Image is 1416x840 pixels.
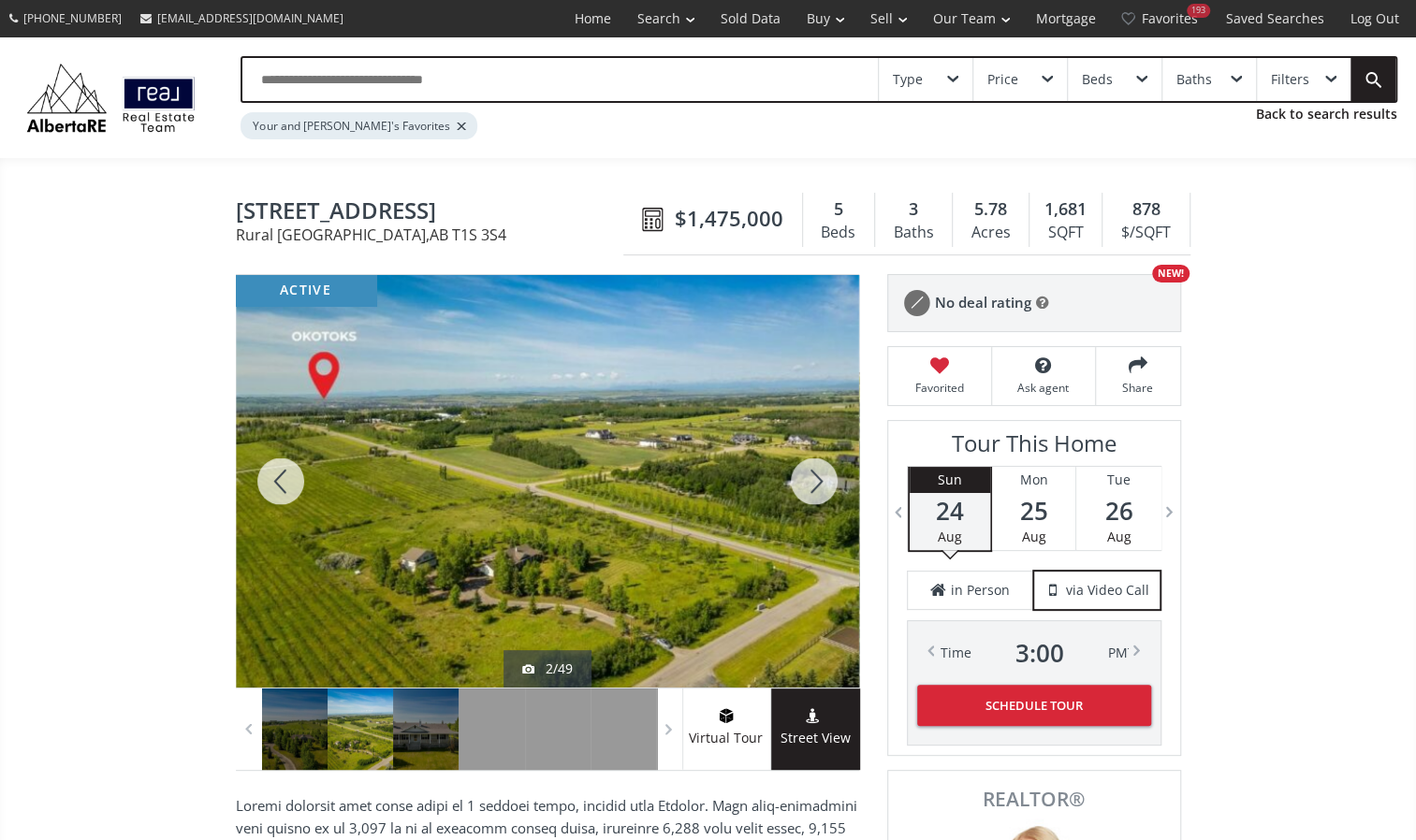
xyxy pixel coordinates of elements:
[1112,219,1179,247] div: $/SQFT
[941,640,1128,666] div: Time PM
[1076,467,1161,493] div: Tue
[675,204,783,233] span: $1,475,000
[884,219,942,247] div: Baths
[682,688,771,770] a: virtual tour iconVirtual Tour
[236,275,859,688] div: 32019 314 Avenue East Rural Foothills County, AB T1S 3S4 - Photo 2 of 49
[812,197,865,222] div: 5
[987,73,1018,86] div: Price
[1187,4,1210,18] div: 193
[1022,528,1046,545] span: Aug
[884,197,942,222] div: 3
[771,728,860,749] span: Street View
[1015,640,1064,666] span: 3 : 00
[236,275,376,306] div: active
[1152,265,1190,282] div: NEW!
[236,227,633,242] span: Rural [GEOGRAPHIC_DATA] , AB T1S 3S4
[992,498,1075,524] span: 25
[1176,73,1212,86] div: Baths
[898,284,935,322] img: rating icon
[19,59,203,136] img: Logo
[1066,581,1149,600] span: via Video Call
[898,380,982,396] span: Favorited
[522,659,573,678] div: 2/49
[1039,219,1092,247] div: SQFT
[1082,73,1113,86] div: Beds
[1105,380,1171,396] span: Share
[951,581,1010,600] span: in Person
[907,430,1161,466] h3: Tour This Home
[241,112,477,139] div: Your and [PERSON_NAME]'s Favorites
[812,219,865,247] div: Beds
[682,728,770,749] span: Virtual Tour
[917,685,1151,726] button: Schedule Tour
[938,528,962,545] span: Aug
[717,708,736,723] img: virtual tour icon
[909,789,1160,809] span: REALTOR®
[1076,498,1161,524] span: 26
[910,467,990,493] div: Sun
[992,467,1075,493] div: Mon
[23,10,122,26] span: [PHONE_NUMBER]
[910,498,990,524] span: 24
[131,1,353,36] a: [EMAIL_ADDRESS][DOMAIN_NAME]
[1001,380,1086,396] span: Ask agent
[962,197,1019,222] div: 5.78
[1112,197,1179,222] div: 878
[157,10,343,26] span: [EMAIL_ADDRESS][DOMAIN_NAME]
[1271,73,1309,86] div: Filters
[1044,197,1087,222] span: 1,681
[962,219,1019,247] div: Acres
[1107,528,1131,545] span: Aug
[1256,105,1397,123] a: Back to search results
[893,73,923,86] div: Type
[935,293,1031,312] span: No deal rating
[236,198,633,227] span: 32019 314 Avenue East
